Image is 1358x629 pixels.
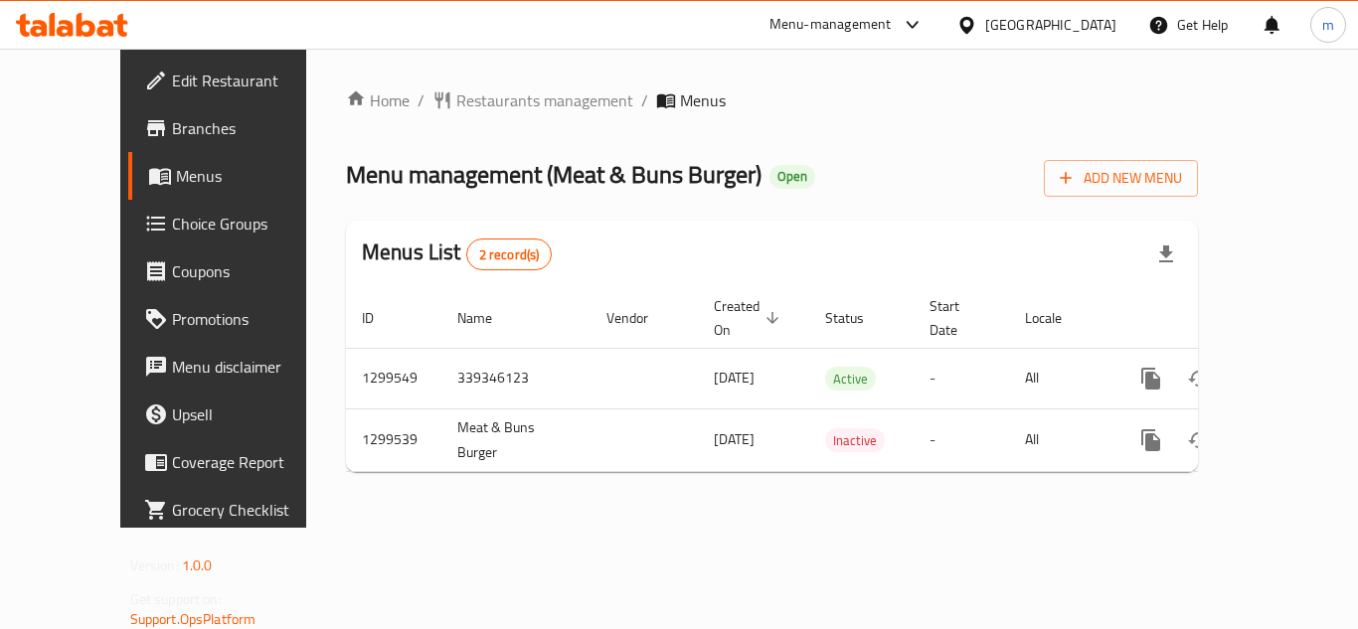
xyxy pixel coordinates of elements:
[172,212,331,236] span: Choice Groups
[128,200,347,247] a: Choice Groups
[172,116,331,140] span: Branches
[346,152,762,197] span: Menu management ( Meat & Buns Burger )
[172,450,331,474] span: Coverage Report
[128,391,347,438] a: Upsell
[128,152,347,200] a: Menus
[441,408,591,471] td: Meat & Buns Burger
[128,247,347,295] a: Coupons
[825,368,876,391] span: Active
[172,307,331,331] span: Promotions
[985,14,1116,36] div: [GEOGRAPHIC_DATA]
[457,306,518,330] span: Name
[714,294,785,342] span: Created On
[128,295,347,343] a: Promotions
[1009,348,1111,408] td: All
[1322,14,1334,36] span: m
[714,426,755,452] span: [DATE]
[1025,306,1088,330] span: Locale
[825,429,885,452] span: Inactive
[128,486,347,534] a: Grocery Checklist
[346,408,441,471] td: 1299539
[172,402,331,426] span: Upsell
[825,367,876,391] div: Active
[606,306,674,330] span: Vendor
[930,294,985,342] span: Start Date
[769,13,892,37] div: Menu-management
[1060,166,1182,191] span: Add New Menu
[1111,288,1334,349] th: Actions
[346,348,441,408] td: 1299549
[825,428,885,452] div: Inactive
[769,165,815,189] div: Open
[362,306,400,330] span: ID
[641,88,648,112] li: /
[1142,231,1190,278] div: Export file
[172,498,331,522] span: Grocery Checklist
[1009,408,1111,471] td: All
[418,88,424,112] li: /
[1175,355,1223,402] button: Change Status
[172,69,331,92] span: Edit Restaurant
[1127,355,1175,402] button: more
[346,88,410,112] a: Home
[182,552,213,578] span: 1.0.0
[1127,416,1175,464] button: more
[1175,416,1223,464] button: Change Status
[128,104,347,152] a: Branches
[128,57,347,104] a: Edit Restaurant
[769,168,815,185] span: Open
[680,88,726,112] span: Menus
[441,348,591,408] td: 339346123
[130,552,179,578] span: Version:
[362,237,552,270] h2: Menus List
[914,348,1009,408] td: -
[176,164,331,188] span: Menus
[456,88,633,112] span: Restaurants management
[346,88,1198,112] nav: breadcrumb
[466,238,553,270] div: Total records count
[1044,160,1198,197] button: Add New Menu
[346,288,1334,472] table: enhanced table
[128,343,347,391] a: Menu disclaimer
[825,306,890,330] span: Status
[128,438,347,486] a: Coverage Report
[714,365,755,391] span: [DATE]
[432,88,633,112] a: Restaurants management
[172,355,331,379] span: Menu disclaimer
[172,259,331,283] span: Coupons
[914,408,1009,471] td: -
[467,245,552,264] span: 2 record(s)
[130,586,222,612] span: Get support on:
